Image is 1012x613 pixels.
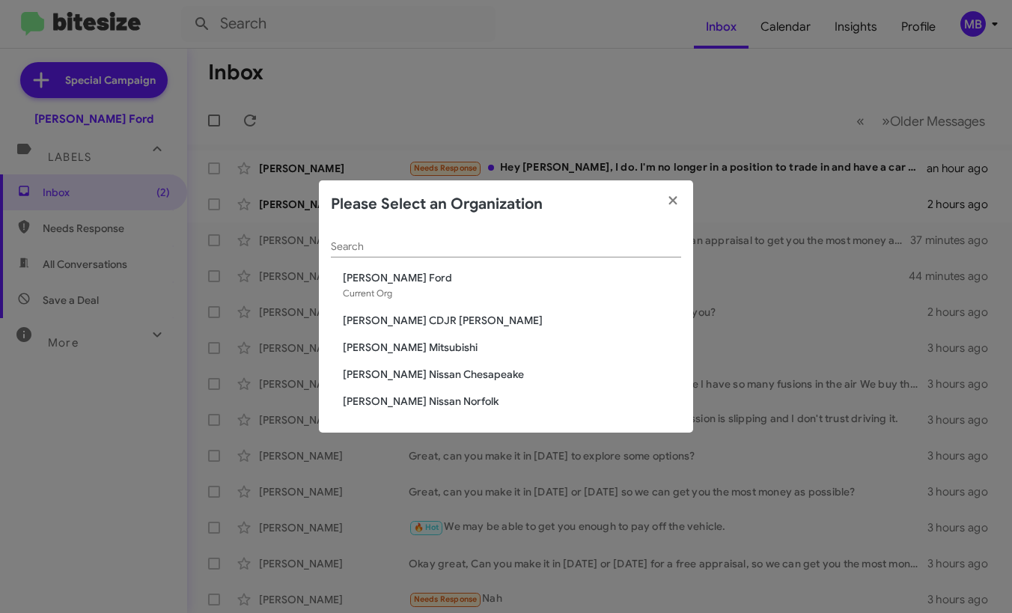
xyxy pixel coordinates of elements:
span: [PERSON_NAME] Nissan Norfolk [343,394,681,409]
span: [PERSON_NAME] CDJR [PERSON_NAME] [343,313,681,328]
span: [PERSON_NAME] Mitsubishi [343,340,681,355]
span: Current Org [343,287,392,299]
span: [PERSON_NAME] Ford [343,270,681,285]
span: [PERSON_NAME] Nissan Chesapeake [343,367,681,382]
h2: Please Select an Organization [331,192,543,216]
